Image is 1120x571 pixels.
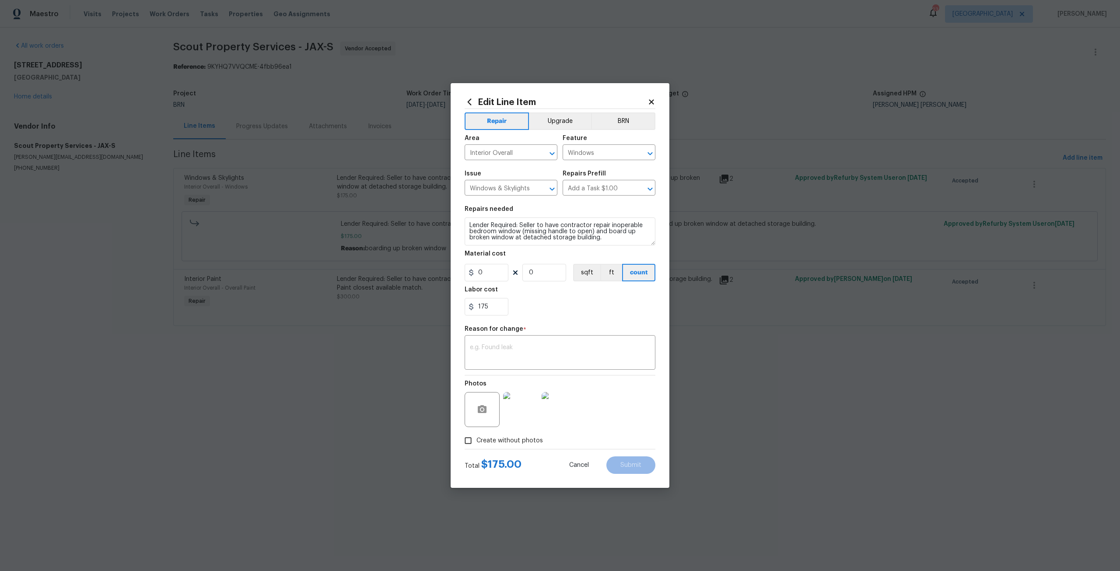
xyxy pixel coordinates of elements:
span: $ 175.00 [481,459,521,469]
button: BRN [591,112,655,130]
button: Upgrade [529,112,591,130]
h5: Area [465,135,479,141]
button: Cancel [555,456,603,474]
span: Cancel [569,462,589,469]
span: Create without photos [476,436,543,445]
div: Total [465,460,521,470]
button: Open [546,147,558,160]
span: Submit [620,462,641,469]
button: Open [644,183,656,195]
button: Open [546,183,558,195]
h2: Edit Line Item [465,97,647,107]
textarea: Lender Required: Seller to have contractor repair inoperable bedroom window (missing handle to op... [465,217,655,245]
h5: Repairs Prefill [563,171,606,177]
h5: Reason for change [465,326,523,332]
h5: Repairs needed [465,206,513,212]
button: ft [600,264,622,281]
button: Submit [606,456,655,474]
button: Repair [465,112,529,130]
h5: Labor cost [465,287,498,293]
h5: Photos [465,381,486,387]
h5: Issue [465,171,481,177]
button: count [622,264,655,281]
button: sqft [573,264,600,281]
button: Open [644,147,656,160]
h5: Material cost [465,251,506,257]
h5: Feature [563,135,587,141]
